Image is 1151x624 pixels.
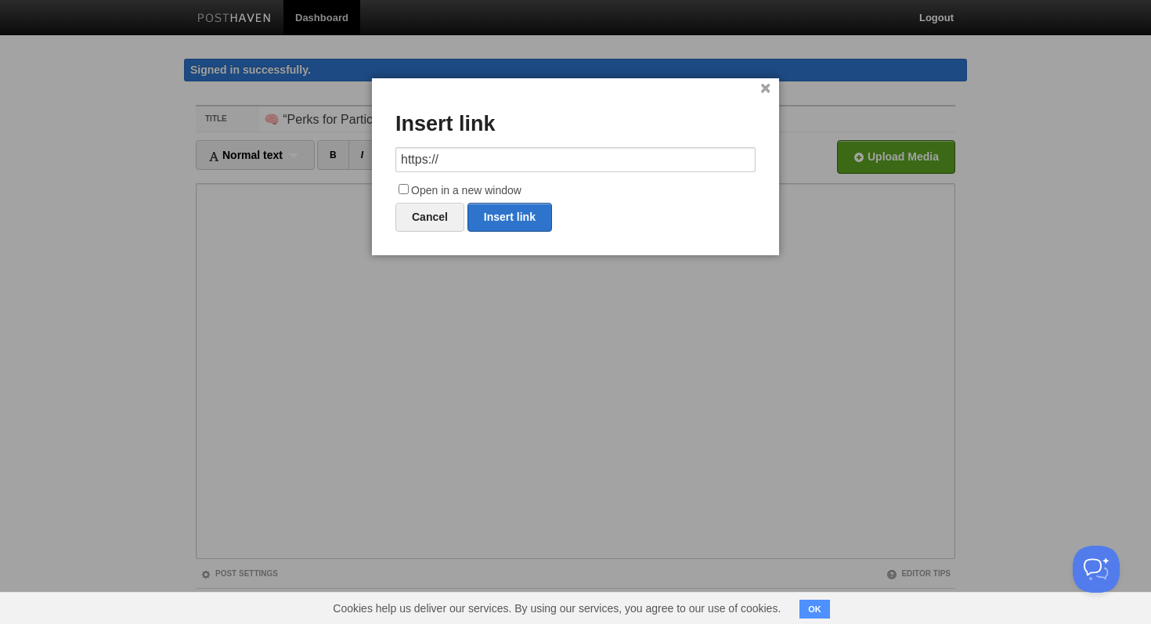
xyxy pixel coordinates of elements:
[399,184,409,194] input: Open in a new window
[317,593,796,624] span: Cookies help us deliver our services. By using our services, you agree to our use of cookies.
[395,113,756,136] h3: Insert link
[395,182,756,200] label: Open in a new window
[395,203,464,232] a: Cancel
[799,600,830,619] button: OK
[467,203,552,232] a: Insert link
[760,85,770,93] a: ×
[1073,546,1120,593] iframe: Help Scout Beacon - Open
